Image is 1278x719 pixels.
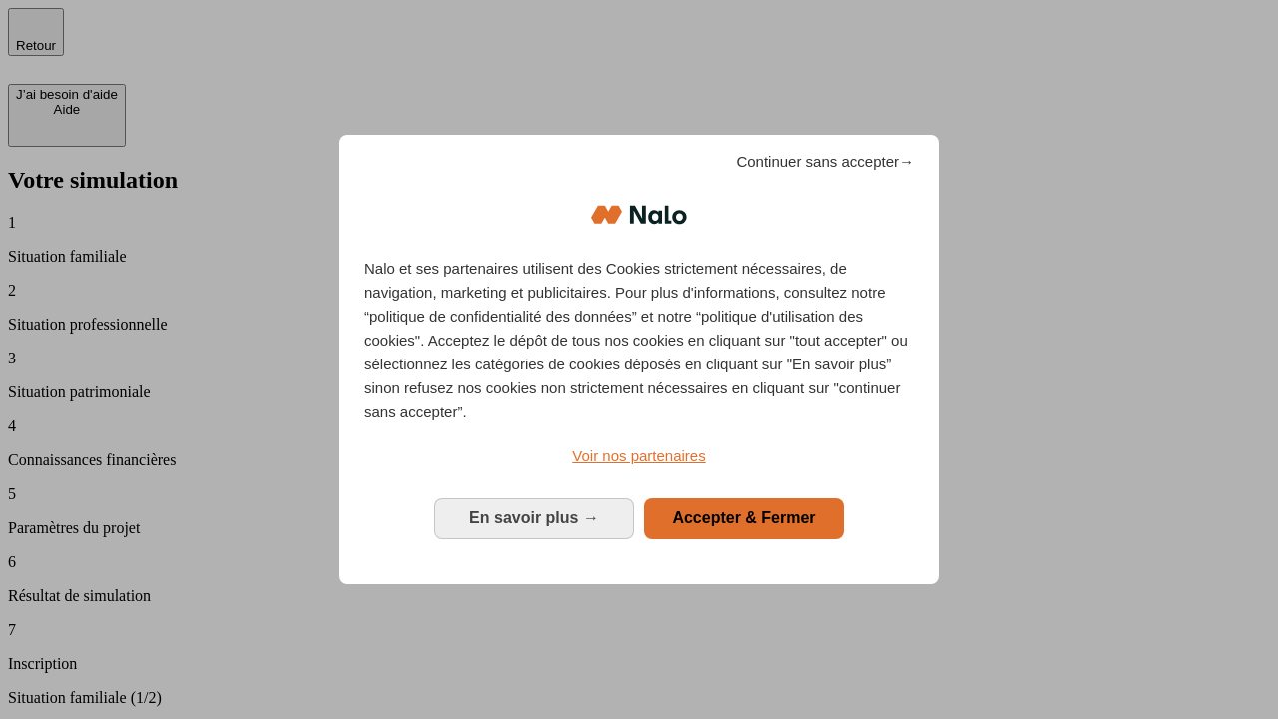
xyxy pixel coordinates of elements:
button: En savoir plus: Configurer vos consentements [434,498,634,538]
a: Voir nos partenaires [364,444,914,468]
span: Continuer sans accepter→ [736,150,914,174]
span: Accepter & Fermer [672,509,815,526]
img: Logo [591,185,687,245]
button: Accepter & Fermer: Accepter notre traitement des données et fermer [644,498,844,538]
span: En savoir plus → [469,509,599,526]
p: Nalo et ses partenaires utilisent des Cookies strictement nécessaires, de navigation, marketing e... [364,257,914,424]
div: Bienvenue chez Nalo Gestion du consentement [339,135,939,583]
span: Voir nos partenaires [572,447,705,464]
